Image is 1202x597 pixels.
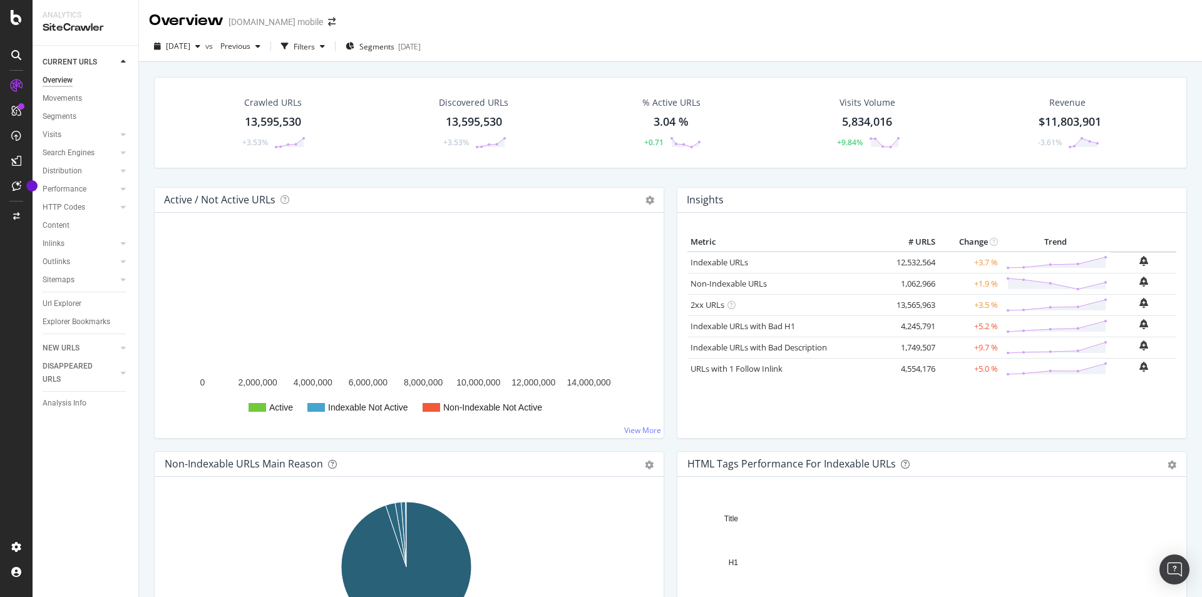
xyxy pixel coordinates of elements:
[1139,256,1148,266] div: bell-plus
[269,402,293,412] text: Active
[43,92,82,105] div: Movements
[43,56,97,69] div: CURRENT URLS
[43,219,130,232] a: Content
[43,74,73,87] div: Overview
[642,96,701,109] div: % Active URLs
[43,360,117,386] a: DISAPPEARED URLS
[43,10,128,21] div: Analytics
[43,165,117,178] a: Distribution
[215,36,265,56] button: Previous
[624,425,661,436] a: View More
[245,114,301,130] div: 13,595,530
[443,402,542,412] text: Non-Indexable Not Active
[43,201,85,214] div: HTTP Codes
[1049,96,1086,109] span: Revenue
[938,233,1001,252] th: Change
[328,18,336,26] div: arrow-right-arrow-left
[938,358,1001,379] td: +5.0 %
[654,114,689,130] div: 3.04 %
[200,377,205,387] text: 0
[1139,319,1148,329] div: bell-plus
[1139,340,1148,350] div: bell-plus
[149,36,205,56] button: [DATE]
[229,16,323,28] div: [DOMAIN_NAME] mobile
[205,41,215,51] span: vs
[691,320,795,332] a: Indexable URLs with Bad H1
[43,255,70,268] div: Outlinks
[840,96,895,109] div: Visits Volume
[1139,362,1148,372] div: bell-plus
[645,461,654,469] div: gear
[888,315,938,337] td: 4,245,791
[1168,461,1176,469] div: gear
[1039,114,1101,129] span: $11,803,901
[43,165,82,178] div: Distribution
[238,377,277,387] text: 2,000,000
[276,36,330,56] button: Filters
[691,342,827,353] a: Indexable URLs with Bad Description
[938,273,1001,294] td: +1.9 %
[888,233,938,252] th: # URLS
[26,180,38,191] div: Tooltip anchor
[888,294,938,315] td: 13,565,963
[1139,277,1148,287] div: bell-plus
[691,257,748,268] a: Indexable URLs
[164,191,275,208] h4: Active / Not Active URLs
[165,457,323,470] div: Non-Indexable URLs Main Reason
[43,237,117,250] a: Inlinks
[439,96,508,109] div: Discovered URLs
[242,137,268,148] div: +3.53%
[43,92,130,105] a: Movements
[294,377,332,387] text: 4,000,000
[1038,137,1062,148] div: -3.61%
[888,358,938,379] td: 4,554,176
[888,337,938,358] td: 1,749,507
[43,255,117,268] a: Outlinks
[691,299,724,310] a: 2xx URLs
[691,363,783,374] a: URLs with 1 Follow Inlink
[149,10,223,31] div: Overview
[43,219,69,232] div: Content
[328,402,408,412] text: Indexable Not Active
[43,237,64,250] div: Inlinks
[43,201,117,214] a: HTTP Codes
[443,137,469,148] div: +3.53%
[43,146,117,160] a: Search Engines
[404,377,443,387] text: 8,000,000
[43,110,76,123] div: Segments
[43,183,117,196] a: Performance
[43,74,130,87] a: Overview
[687,191,724,208] h4: Insights
[43,315,110,329] div: Explorer Bookmarks
[938,252,1001,273] td: +3.7 %
[687,457,896,470] div: HTML Tags Performance for Indexable URLs
[645,196,654,205] i: Options
[165,233,649,428] svg: A chart.
[349,377,388,387] text: 6,000,000
[398,41,421,52] div: [DATE]
[43,397,86,410] div: Analysis Info
[43,128,117,141] a: Visits
[43,273,117,287] a: Sitemaps
[1159,554,1189,584] div: Open Intercom Messenger
[43,128,61,141] div: Visits
[456,377,500,387] text: 10,000,000
[938,337,1001,358] td: +9.7 %
[567,377,610,387] text: 14,000,000
[938,294,1001,315] td: +3.5 %
[1139,298,1148,308] div: bell-plus
[687,233,888,252] th: Metric
[43,342,80,355] div: NEW URLS
[244,96,302,109] div: Crawled URLs
[43,21,128,35] div: SiteCrawler
[511,377,555,387] text: 12,000,000
[837,137,863,148] div: +9.84%
[729,558,739,567] text: H1
[43,183,86,196] div: Performance
[294,41,315,52] div: Filters
[938,315,1001,337] td: +5.2 %
[644,137,664,148] div: +0.71
[43,342,117,355] a: NEW URLS
[43,297,81,310] div: Url Explorer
